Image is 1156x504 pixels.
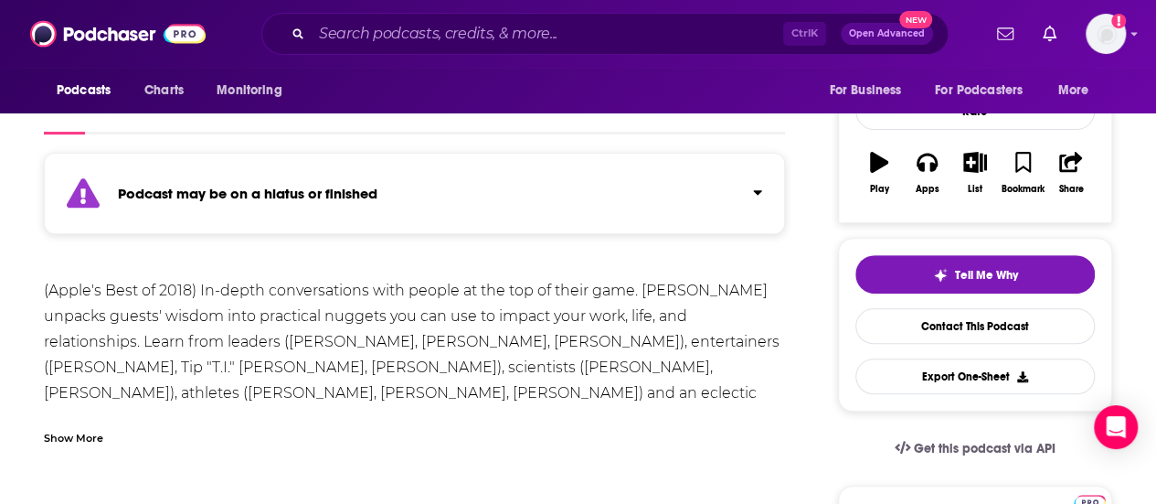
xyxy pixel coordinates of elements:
button: open menu [816,73,924,108]
a: InsightsPodchaser Pro [111,92,201,134]
a: Episodes1174 [227,92,319,134]
div: Share [1058,184,1083,195]
a: Reviews278 [345,92,430,134]
img: tell me why sparkle [933,268,948,283]
button: open menu [44,73,134,108]
div: List [968,184,982,195]
div: Play [870,184,889,195]
section: Click to expand status details [44,164,785,234]
a: Get this podcast via API [880,426,1070,471]
button: Play [855,140,903,206]
span: Get this podcast via API [914,441,1055,456]
span: Monitoring [217,78,281,103]
a: Charts [133,73,195,108]
button: Export One-Sheet [855,359,1095,394]
input: Search podcasts, credits, & more... [312,19,783,48]
button: open menu [204,73,305,108]
span: New [899,11,932,28]
img: Podchaser - Follow, Share and Rate Podcasts [30,16,206,51]
span: Logged in as jillsiegel [1086,14,1126,54]
svg: Add a profile image [1111,14,1126,28]
div: Bookmark [1002,184,1045,195]
span: Podcasts [57,78,111,103]
a: Contact This Podcast [855,308,1095,344]
button: Bookmark [999,140,1046,206]
span: For Business [829,78,901,103]
button: List [951,140,999,206]
span: Charts [144,78,184,103]
span: For Podcasters [935,78,1023,103]
span: Tell Me Why [955,268,1018,283]
span: More [1058,78,1089,103]
button: Share [1047,140,1095,206]
button: Open AdvancedNew [841,23,933,45]
button: open menu [923,73,1049,108]
span: Open Advanced [849,29,925,38]
button: tell me why sparkleTell Me Why [855,255,1095,294]
button: Show profile menu [1086,14,1126,54]
div: Apps [916,184,939,195]
a: Lists48 [562,92,617,134]
a: Show notifications dropdown [990,18,1021,49]
a: Show notifications dropdown [1035,18,1064,49]
div: Open Intercom Messenger [1094,405,1138,449]
button: open menu [1045,73,1112,108]
a: Similar [642,92,687,134]
div: Search podcasts, credits, & more... [261,13,949,55]
a: About [44,92,85,134]
span: Ctrl K [783,22,826,46]
a: Credits420 [456,92,536,134]
button: Apps [903,140,950,206]
strong: Podcast may be on a hiatus or finished [118,185,377,202]
div: (Apple's Best of 2018) In-depth conversations with people at the top of their game. [PERSON_NAME]... [44,278,785,432]
img: User Profile [1086,14,1126,54]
